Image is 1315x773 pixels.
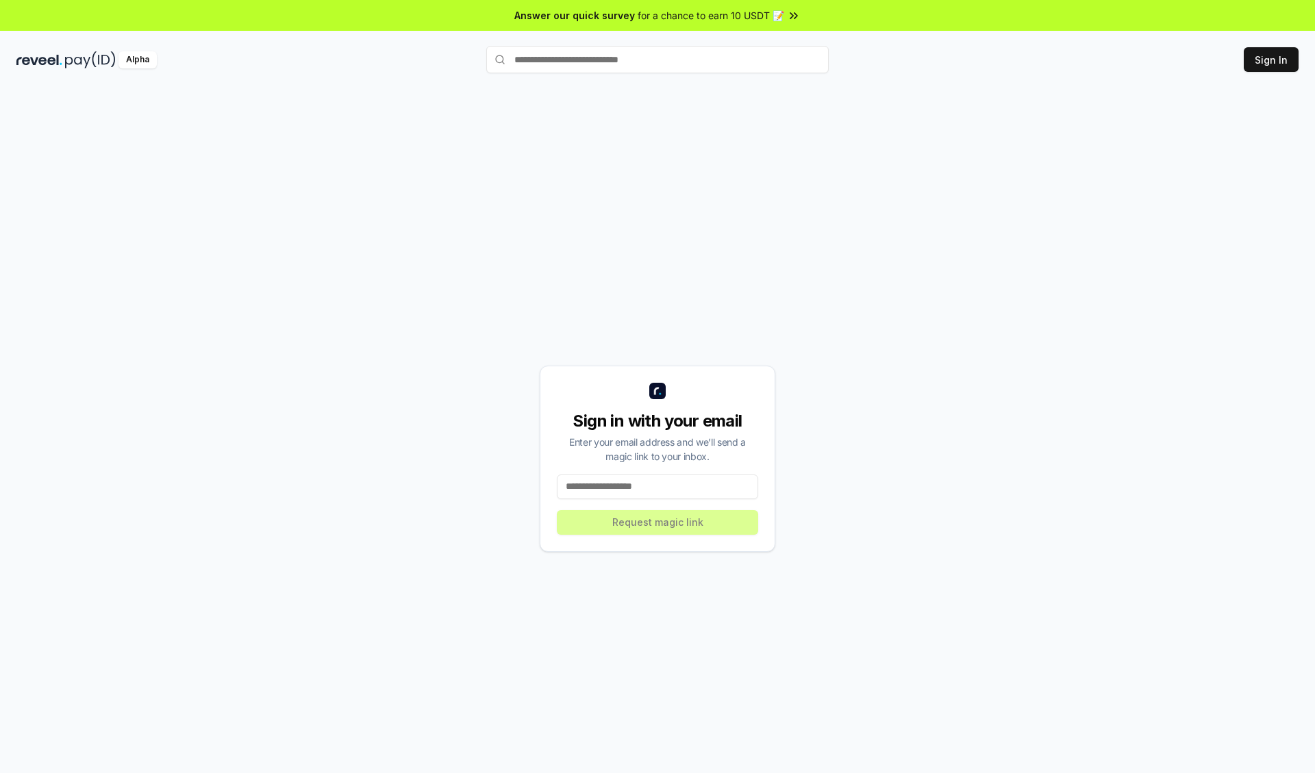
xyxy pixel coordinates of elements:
div: Alpha [118,51,157,68]
div: Sign in with your email [557,410,758,432]
span: Answer our quick survey [514,8,635,23]
img: logo_small [649,383,666,399]
div: Enter your email address and we’ll send a magic link to your inbox. [557,435,758,464]
img: pay_id [65,51,116,68]
span: for a chance to earn 10 USDT 📝 [638,8,784,23]
button: Sign In [1244,47,1299,72]
img: reveel_dark [16,51,62,68]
